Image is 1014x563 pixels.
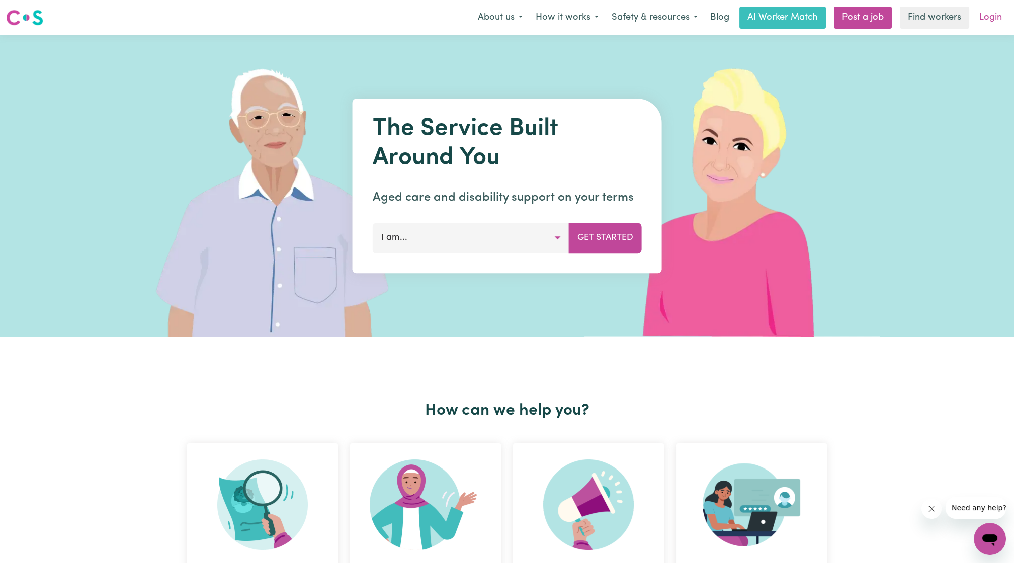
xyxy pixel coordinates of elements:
[569,223,642,253] button: Get Started
[605,7,704,28] button: Safety & resources
[373,189,642,207] p: Aged care and disability support on your terms
[834,7,892,29] a: Post a job
[973,7,1008,29] a: Login
[974,523,1006,555] iframe: Button to launch messaging window
[703,459,800,550] img: Provider
[373,223,569,253] button: I am...
[217,459,308,550] img: Search
[181,401,833,420] h2: How can we help you?
[6,9,43,27] img: Careseekers logo
[471,7,529,28] button: About us
[900,7,969,29] a: Find workers
[529,7,605,28] button: How it works
[6,6,43,29] a: Careseekers logo
[373,115,642,172] h1: The Service Built Around You
[946,497,1006,519] iframe: Message from company
[543,459,634,550] img: Refer
[6,7,61,15] span: Need any help?
[739,7,826,29] a: AI Worker Match
[921,499,942,519] iframe: Close message
[704,7,735,29] a: Blog
[370,459,481,550] img: Become Worker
